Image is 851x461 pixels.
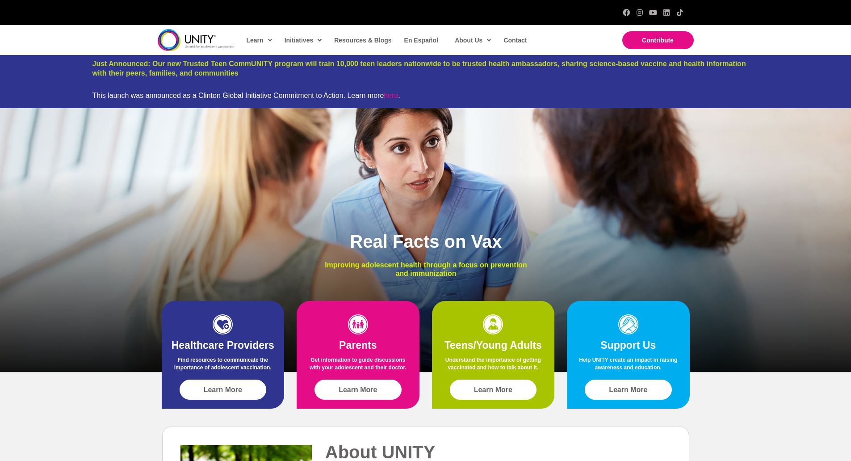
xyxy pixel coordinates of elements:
a: LinkedIn [663,9,670,16]
p: Find resources to communicate the importance of adolescent vaccination. [171,356,276,376]
a: Learn More [180,380,267,400]
img: icon-HCP-1 [213,314,233,334]
span: Learn More [474,386,512,394]
span: Learn More [609,386,647,394]
span: Contact [503,37,527,44]
p: Get information to guide discussions with your adolescent and their doctor. [306,356,411,376]
a: Learn More [314,380,402,400]
a: Contact [499,30,530,51]
a: Learn More [450,380,537,400]
a: Learn More [585,380,672,400]
span: Learn [247,34,272,47]
span: About Us [455,34,491,47]
h2: Healthcare Providers [171,339,276,352]
span: Contribute [642,37,674,44]
a: YouTube [650,9,657,16]
div: This launch was announced as a Clinton Global Initiative Commitment to Action. Learn more . [92,91,759,100]
p: Help UNITY create an impact in raising awareness and education. [576,356,681,376]
h2: Parents [306,339,411,352]
a: Just Announced: Our new Trusted Teen CommUNITY program will train 10,000 teen leaders nationwide ... [92,60,746,77]
h2: Teens/Young Adults [441,339,546,352]
img: icon-support-1 [618,314,638,334]
p: Improving adolescent health through a focus on prevention and immunization [318,261,534,278]
a: Instagram [636,9,643,16]
a: Resources & Blogs [330,30,395,51]
span: Real Facts on Vax [350,232,502,251]
p: Understand the importance of getting vaccinated and how to talk about it. [441,356,546,376]
img: icon-teens-1 [483,314,503,334]
img: icon-parents-1 [348,314,368,334]
span: Initiatives [285,34,322,47]
span: En Español [404,37,438,44]
a: Contribute [622,31,694,49]
span: Learn More [204,386,242,394]
a: Facebook [623,9,630,16]
span: Resources & Blogs [334,37,391,44]
a: here [384,92,398,99]
img: unity-logo-dark [158,29,235,51]
h2: Support Us [576,339,681,352]
a: TikTok [676,9,683,16]
span: Learn More [339,386,377,394]
a: En Español [400,30,442,51]
a: About Us [450,30,495,51]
